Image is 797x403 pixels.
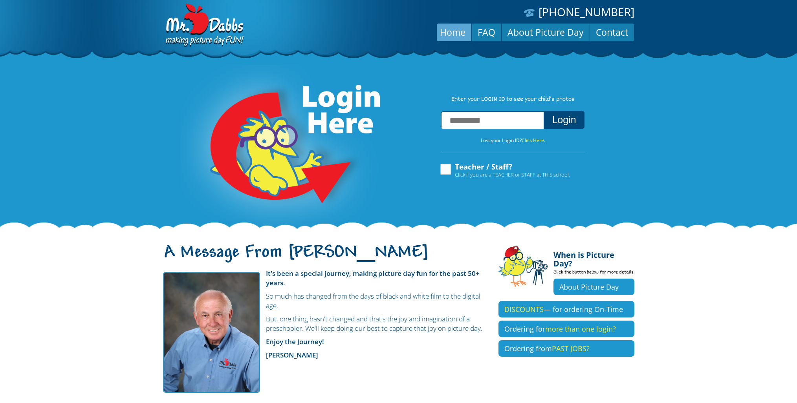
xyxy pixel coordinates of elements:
img: Login Here [180,65,381,230]
a: Click Here. [522,137,545,144]
p: So much has changed from the days of black and white film to the digital age. [163,292,487,310]
a: About Picture Day [502,23,590,42]
a: FAQ [472,23,501,42]
h4: When is Picture Day? [553,246,634,268]
p: Lost your Login ID? [432,136,594,145]
p: Enter your LOGIN ID to see your child’s photos [432,95,594,104]
a: DISCOUNTS— for ordering On-Time [498,301,634,317]
span: more than one login? [545,324,616,334]
strong: [PERSON_NAME] [266,350,318,359]
a: [PHONE_NUMBER] [539,4,634,19]
a: Ordering fromPAST JOBS? [498,340,634,357]
p: Click the button below for more details. [553,268,634,279]
a: Ordering formore than one login? [498,321,634,337]
a: Contact [590,23,634,42]
span: Click if you are a TEACHER or STAFF at THIS school. [455,171,570,179]
a: Home [434,23,471,42]
p: But, one thing hasn't changed and that's the joy and imagination of a preschooler. We'll keep doi... [163,314,487,333]
img: Mr. Dabbs [163,272,260,393]
span: DISCOUNTS [504,305,544,314]
strong: Enjoy the Journey! [266,337,324,346]
img: Dabbs Company [163,4,245,48]
label: Teacher / Staff? [439,163,570,178]
h1: A Message From [PERSON_NAME] [163,249,487,266]
button: Login [544,111,584,129]
strong: It's been a special journey, making picture day fun for the past 50+ years. [266,269,480,287]
a: About Picture Day [553,279,634,295]
span: PAST JOBS? [552,344,590,353]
